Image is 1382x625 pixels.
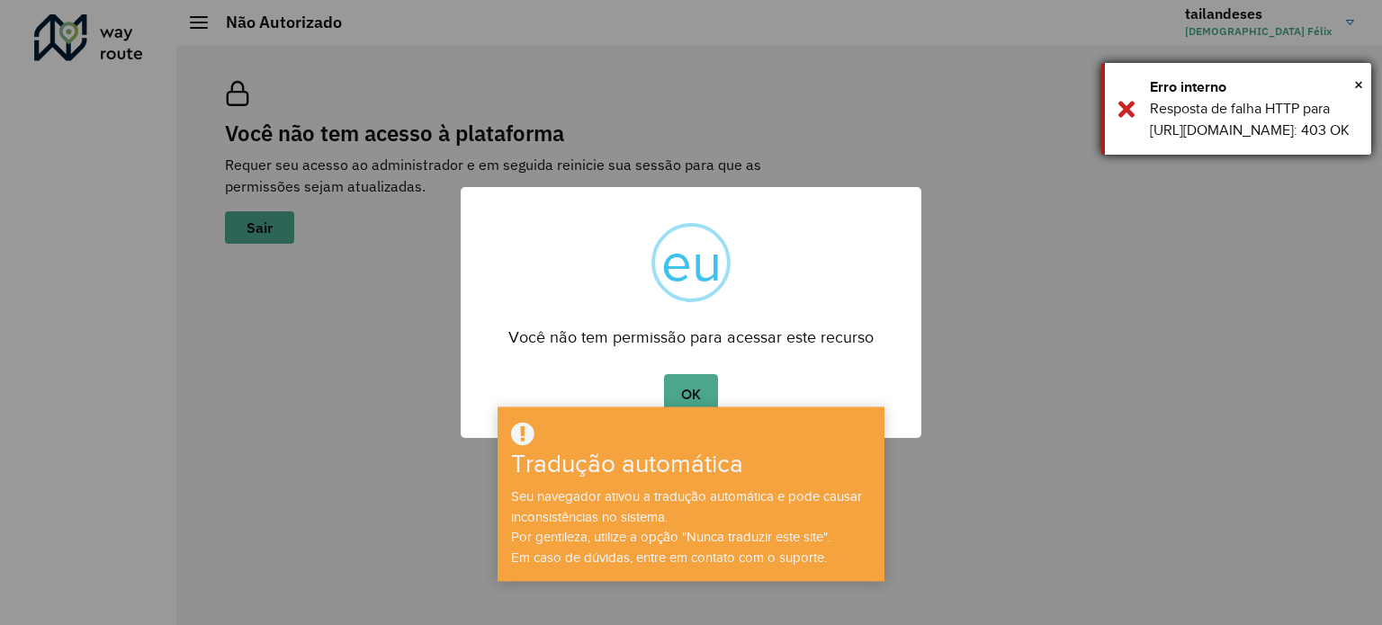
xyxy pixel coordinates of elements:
[1150,76,1358,98] div: Erro interno
[661,233,722,291] font: eu
[1150,79,1226,94] font: Erro interno
[508,328,874,346] font: Você não tem permissão para acessar este recurso
[1354,75,1363,94] font: ×
[681,387,701,402] font: OK
[1354,71,1363,98] button: Fechar
[511,451,743,478] font: Tradução automática
[511,489,862,524] font: Seu navegador ativou a tradução automática e pode causar inconsistências no sistema.
[511,530,830,544] font: Por gentileza, utilize a opção "Nunca traduzir este site".
[1150,101,1350,138] font: Resposta de falha HTTP para [URL][DOMAIN_NAME]: 403 OK
[664,374,717,415] button: OK
[511,550,827,565] font: Em caso de dúvidas, entre em contato com o suporte.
